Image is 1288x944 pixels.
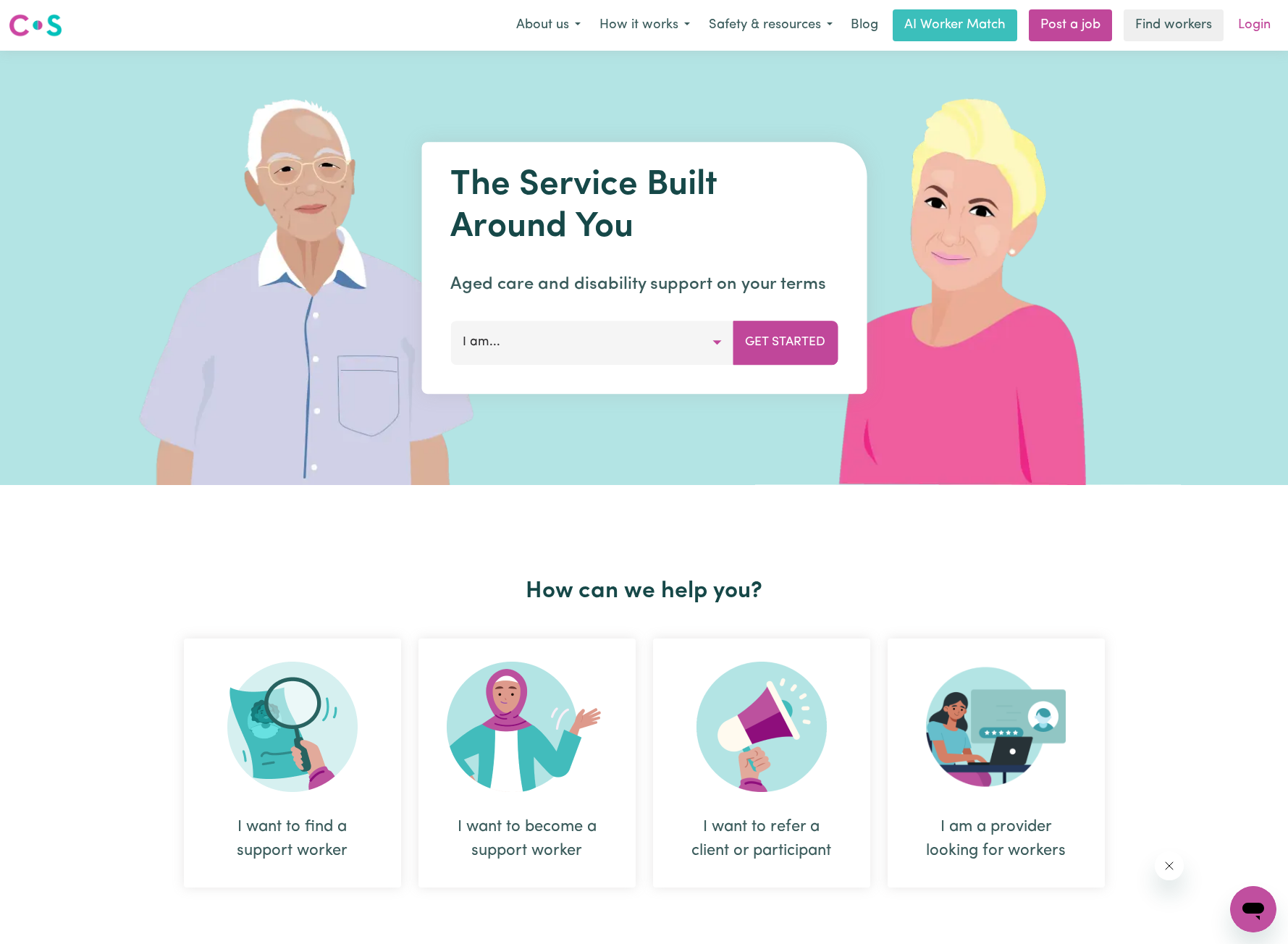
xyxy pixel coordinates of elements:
[1155,851,1184,880] iframe: Close message
[450,165,838,248] h1: The Service Built Around You
[450,271,838,298] p: Aged care and disability support on your terms
[447,662,607,792] img: Become Worker
[1124,9,1224,41] a: Find workers
[450,321,733,364] button: I am...
[842,9,887,41] a: Blog
[175,578,1114,605] h2: How can we help you?
[653,639,870,888] div: I want to refer a client or participant
[227,662,358,792] img: Search
[893,9,1017,41] a: AI Worker Match
[219,815,366,863] div: I want to find a support worker
[1229,9,1279,41] a: Login
[688,815,835,863] div: I want to refer a client or participant
[1029,9,1112,41] a: Post a job
[1230,886,1276,932] iframe: Button to launch messaging window
[453,815,601,863] div: I want to become a support worker
[696,662,827,792] img: Refer
[184,639,401,888] div: I want to find a support worker
[926,662,1066,792] img: Provider
[590,10,699,41] button: How it works
[922,815,1070,863] div: I am a provider looking for workers
[699,10,842,41] button: Safety & resources
[733,321,838,364] button: Get Started
[9,10,88,22] span: Need any help?
[418,639,636,888] div: I want to become a support worker
[9,9,62,42] a: Careseekers logo
[888,639,1105,888] div: I am a provider looking for workers
[507,10,590,41] button: About us
[9,12,62,38] img: Careseekers logo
